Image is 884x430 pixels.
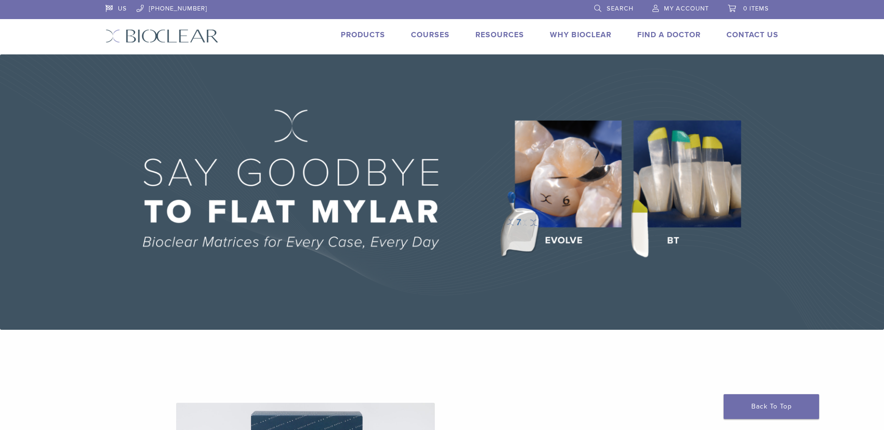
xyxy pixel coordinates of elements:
[743,5,769,12] span: 0 items
[105,29,219,43] img: Bioclear
[607,5,633,12] span: Search
[664,5,709,12] span: My Account
[726,30,779,40] a: Contact Us
[637,30,701,40] a: Find A Doctor
[341,30,385,40] a: Products
[475,30,524,40] a: Resources
[550,30,611,40] a: Why Bioclear
[411,30,450,40] a: Courses
[724,394,819,419] a: Back To Top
